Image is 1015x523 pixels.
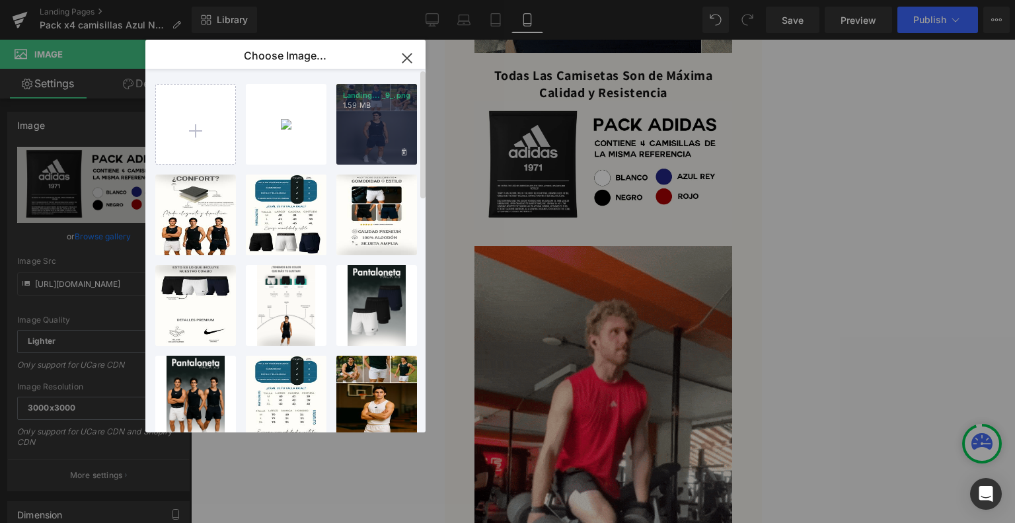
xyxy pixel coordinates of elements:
p: 1.59 MB [343,101,410,110]
p: Landing... _9_.png [343,91,410,101]
p: Choose Image... [244,49,326,62]
img: ebb36d27-dfcd-42b0-b3ee-90264681b3bd [281,119,291,130]
font: Todas Las Camisetas Son de Máxima Calidad y Resistencia [50,27,268,61]
div: Open Intercom Messenger [970,478,1002,510]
